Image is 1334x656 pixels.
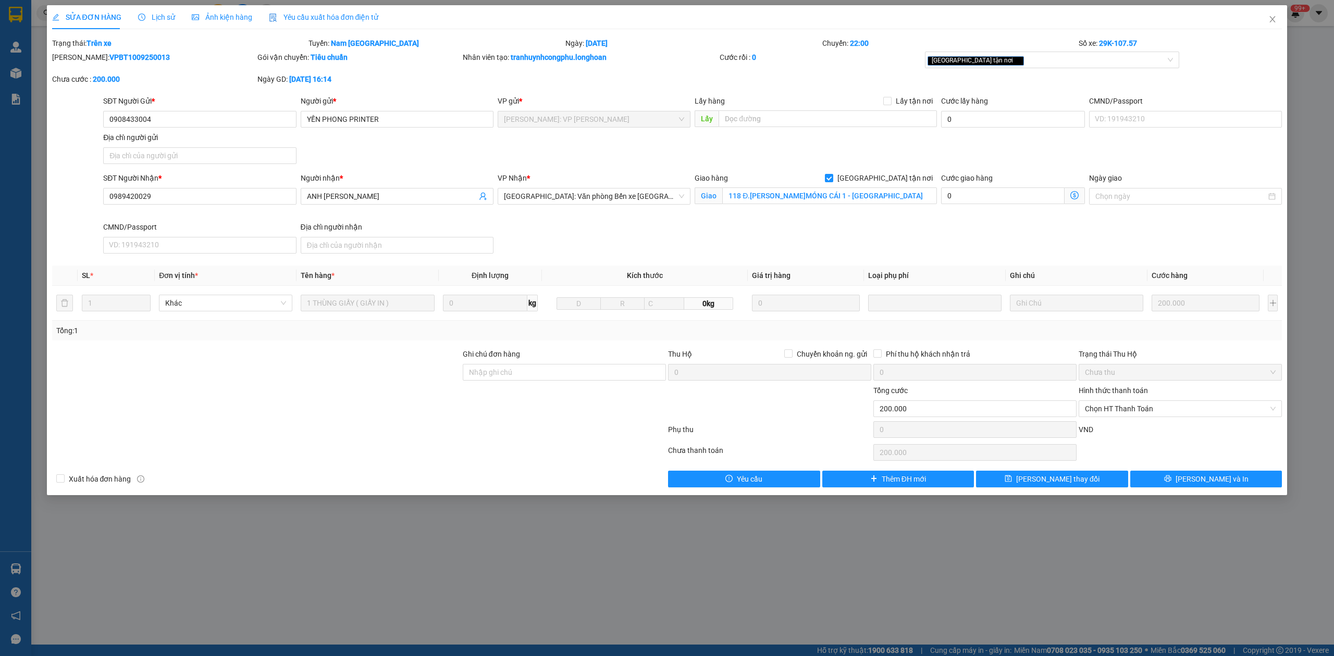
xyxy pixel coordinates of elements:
div: VP gửi [498,95,690,107]
span: printer [1164,475,1171,483]
b: [DATE] 16:14 [289,75,331,83]
span: Khác [165,295,286,311]
span: SL [82,271,90,280]
span: Chưa thu [1085,364,1276,380]
div: Phụ thu [667,424,872,442]
b: Trên xe [87,39,112,47]
span: Yêu cầu xuất hóa đơn điện tử [269,13,379,21]
span: Ảnh kiện hàng [192,13,252,21]
th: Loại phụ phí [864,266,1006,286]
div: Địa chỉ người gửi [103,132,296,143]
div: Trạng thái Thu Hộ [1079,348,1282,360]
span: Giá trị hàng [752,271,790,280]
b: 22:00 [850,39,869,47]
input: Địa chỉ của người nhận [301,237,493,254]
button: plus [1268,295,1278,311]
span: Đơn vị tính [159,271,198,280]
div: Trạng thái: [51,37,308,49]
div: Số xe: [1078,37,1283,49]
span: user-add [479,192,487,200]
span: Kích thước [627,271,663,280]
label: Ngày giao [1089,174,1122,182]
div: CMND/Passport [1089,95,1282,107]
span: Tổng cước [873,386,908,395]
span: Phí thu hộ khách nhận trả [882,348,974,360]
b: Tiêu chuẩn [311,53,348,61]
input: Ngày giao [1095,191,1266,202]
span: Giao hàng [695,174,728,182]
span: edit [52,14,59,21]
span: plus [870,475,878,483]
span: Xuất hóa đơn hàng [65,473,135,485]
span: kg [527,295,538,311]
button: delete [56,295,73,311]
span: clock-circle [138,14,145,21]
div: [PERSON_NAME]: [52,52,255,63]
input: Cước lấy hàng [941,111,1085,128]
div: Địa chỉ người nhận [301,221,493,233]
input: VD: Bàn, Ghế [301,295,434,311]
input: Ghi chú đơn hàng [463,364,666,381]
span: close [1015,58,1020,63]
span: Chọn HT Thanh Toán [1085,401,1276,417]
div: Chuyến: [821,37,1078,49]
div: SĐT Người Nhận [103,172,296,184]
span: dollar-circle [1070,191,1079,199]
span: Lịch sử [138,13,175,21]
img: icon [269,14,277,22]
span: Tên hàng [301,271,335,280]
input: Dọc đường [719,110,937,127]
span: VP Nhận [498,174,527,182]
label: Cước lấy hàng [941,97,988,105]
b: [DATE] [586,39,608,47]
b: 29K-107.57 [1099,39,1137,47]
span: Giao [695,187,722,204]
span: Lấy tận nơi [892,95,937,107]
span: Hồ Chí Minh: VP Bình Thạnh [504,111,684,127]
div: Gói vận chuyển: [257,52,461,63]
div: Chưa thanh toán [667,445,872,463]
span: info-circle [137,475,144,483]
span: VND [1079,425,1093,434]
span: Cước hàng [1152,271,1188,280]
span: [PERSON_NAME] thay đổi [1016,473,1100,485]
button: save[PERSON_NAME] thay đổi [976,471,1128,487]
span: exclamation-circle [725,475,733,483]
input: Ghi Chú [1010,295,1143,311]
input: 0 [1152,295,1259,311]
span: Yêu cầu [737,473,762,485]
div: Tổng: 1 [56,325,514,336]
div: CMND/Passport [103,221,296,233]
span: Chuyển khoản ng. gửi [793,348,871,360]
span: Thu Hộ [668,350,692,358]
div: Người nhận [301,172,493,184]
span: Định lượng [472,271,509,280]
span: [GEOGRAPHIC_DATA] tận nơi [928,56,1024,66]
input: D [557,297,601,310]
b: Nam [GEOGRAPHIC_DATA] [331,39,419,47]
div: Tuyến: [307,37,564,49]
div: Ngày: [564,37,821,49]
th: Ghi chú [1006,266,1147,286]
span: close [1268,15,1277,23]
b: VPBT1009250013 [109,53,170,61]
span: [PERSON_NAME] và In [1176,473,1249,485]
input: 0 [752,295,860,311]
div: Chưa cước : [52,73,255,85]
label: Hình thức thanh toán [1079,386,1148,395]
input: Giao tận nơi [722,187,937,204]
span: save [1005,475,1012,483]
button: printer[PERSON_NAME] và In [1130,471,1282,487]
span: 0kg [684,297,733,310]
span: Lấy hàng [695,97,725,105]
button: Close [1258,5,1287,34]
span: Lấy [695,110,719,127]
span: Hải Phòng: Văn phòng Bến xe Thượng Lý [504,188,684,204]
div: Nhân viên tạo: [463,52,718,63]
b: tranhuynhcongphu.longhoan [511,53,607,61]
div: Ngày GD: [257,73,461,85]
div: SĐT Người Gửi [103,95,296,107]
button: plusThêm ĐH mới [822,471,974,487]
input: Địa chỉ của người gửi [103,147,296,164]
b: 0 [752,53,756,61]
